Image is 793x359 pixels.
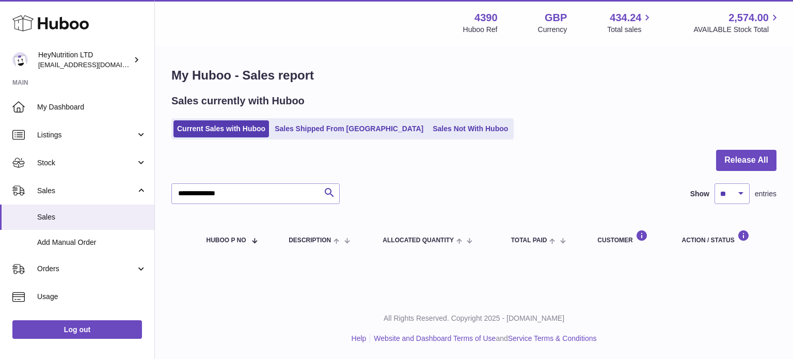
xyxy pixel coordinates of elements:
span: Listings [37,130,136,140]
span: Description [289,237,331,244]
a: Sales Shipped From [GEOGRAPHIC_DATA] [271,120,427,137]
h1: My Huboo - Sales report [171,67,776,84]
span: My Dashboard [37,102,147,112]
div: Action / Status [682,230,766,244]
span: Sales [37,212,147,222]
strong: GBP [545,11,567,25]
span: Orders [37,264,136,274]
span: [EMAIL_ADDRESS][DOMAIN_NAME] [38,60,152,69]
span: Total paid [511,237,547,244]
div: Huboo Ref [463,25,498,35]
a: 2,574.00 AVAILABLE Stock Total [693,11,781,35]
h2: Sales currently with Huboo [171,94,305,108]
span: Total sales [607,25,653,35]
p: All Rights Reserved. Copyright 2025 - [DOMAIN_NAME] [163,314,785,323]
span: Sales [37,186,136,196]
strong: 4390 [474,11,498,25]
span: entries [755,189,776,199]
div: Currency [538,25,567,35]
span: Usage [37,292,147,302]
a: Help [352,334,367,342]
div: HeyNutrition LTD [38,50,131,70]
div: Customer [597,230,661,244]
span: 2,574.00 [728,11,769,25]
a: Sales Not With Huboo [429,120,512,137]
a: Service Terms & Conditions [508,334,597,342]
span: ALLOCATED Quantity [383,237,454,244]
span: Stock [37,158,136,168]
a: Website and Dashboard Terms of Use [374,334,496,342]
a: 434.24 Total sales [607,11,653,35]
span: AVAILABLE Stock Total [693,25,781,35]
a: Current Sales with Huboo [173,120,269,137]
li: and [370,334,596,344]
span: 434.24 [610,11,641,25]
button: Release All [716,150,776,171]
a: Log out [12,320,142,339]
span: Huboo P no [207,237,246,244]
span: Add Manual Order [37,238,147,247]
img: info@heynutrition.com [12,52,28,68]
label: Show [690,189,709,199]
